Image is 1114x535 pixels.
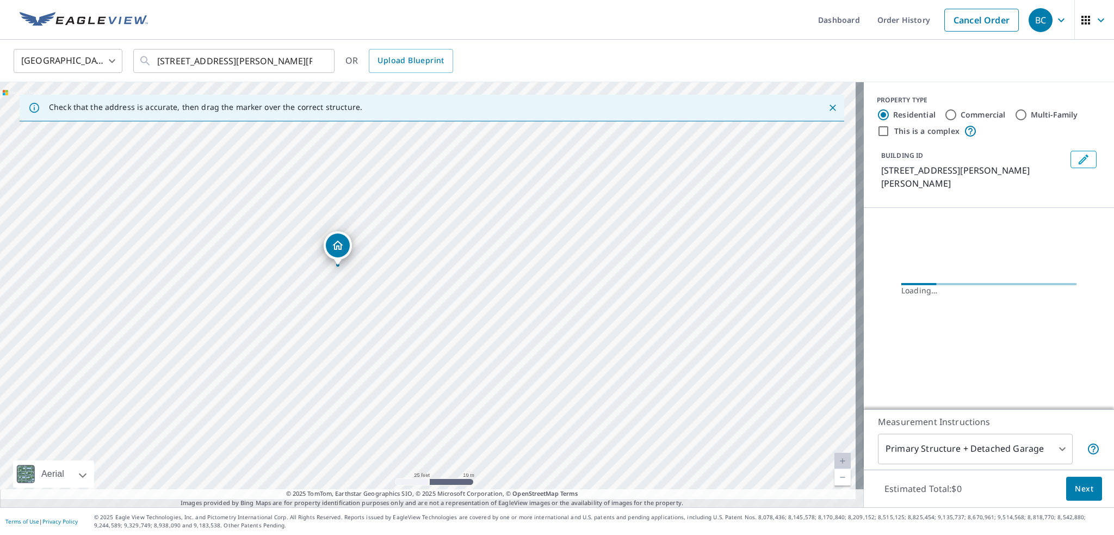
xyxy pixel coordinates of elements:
div: Primary Structure + Detached Garage [878,434,1073,464]
p: Check that the address is accurate, then drag the marker over the correct structure. [49,102,362,112]
p: © 2025 Eagle View Technologies, Inc. and Pictometry International Corp. All Rights Reserved. Repo... [94,513,1109,530]
p: | [5,518,78,525]
div: Aerial [38,460,67,488]
span: Your report will include the primary structure and a detached garage if one exists. [1087,442,1100,456]
p: [STREET_ADDRESS][PERSON_NAME][PERSON_NAME] [881,164,1066,190]
div: [GEOGRAPHIC_DATA] [14,46,122,76]
span: Upload Blueprint [377,54,444,67]
a: Upload Blueprint [369,49,453,73]
span: Next [1075,482,1093,496]
a: Terms of Use [5,518,39,525]
div: OR [345,49,453,73]
button: Next [1066,477,1102,501]
a: Current Level 20, Zoom Out [834,469,851,485]
a: Current Level 20, Zoom In Disabled [834,453,851,469]
img: EV Logo [20,12,148,28]
p: Estimated Total: $0 [876,477,970,501]
a: Terms [560,489,578,497]
p: Measurement Instructions [878,415,1100,428]
span: © 2025 TomTom, Earthstar Geographics SIO, © 2025 Microsoft Corporation, © [286,489,578,499]
div: Loading… [901,285,1076,296]
label: Commercial [961,109,1006,120]
label: This is a complex [894,126,960,137]
div: Aerial [13,460,94,488]
p: BUILDING ID [881,151,923,160]
div: BC [1029,8,1053,32]
a: Privacy Policy [42,518,78,525]
label: Residential [893,109,936,120]
div: Dropped pin, building 1, Residential property, 556 Morrison Rd Howe, TX 75459 [324,231,352,265]
a: OpenStreetMap [512,489,558,497]
input: Search by address or latitude-longitude [157,46,312,76]
button: Edit building 1 [1070,151,1097,168]
label: Multi-Family [1031,109,1078,120]
button: Close [826,101,840,115]
a: Cancel Order [944,9,1019,32]
div: PROPERTY TYPE [877,95,1101,105]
